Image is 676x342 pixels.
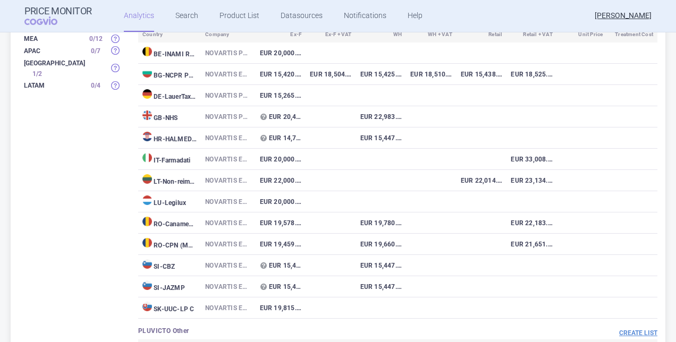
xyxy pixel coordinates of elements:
strong: MEA [24,36,82,42]
td: NOVARTIS EUROPHARM LIMITED - [GEOGRAPHIC_DATA] [201,212,255,234]
td: DE - LauerTaxe CGM [138,85,201,106]
td: EUR 20,000.00 [256,149,306,170]
td: EUR 15,420.24 [256,64,306,85]
a: Price MonitorCOGVIO [24,6,92,26]
th: Ex-F [256,27,306,42]
td: SI - CBZ [138,255,201,276]
td: EUR 19,780.22 [356,212,407,234]
img: Slovenia [142,280,152,290]
th: Treatment Cost [607,27,657,42]
td: EUR 15,425.35 [356,64,407,85]
td: EUR 22,000.00 [256,170,306,191]
td: Novartis Europharm Limited [201,191,255,212]
th: WH [356,27,407,42]
span: COGVIO [24,16,72,25]
td: EUR 15,420.00 [256,255,306,276]
img: Croatia [142,132,152,141]
td: EUR 19,578.53 [256,212,306,234]
td: Novartis Pharmaceuticals UK Ltd [201,106,255,127]
div: MEA 0/12 [19,33,125,44]
td: EUR 22,014.77 [457,170,507,191]
div: [GEOGRAPHIC_DATA] 1/2 [19,57,125,79]
td: EUR 23,134.67 [506,170,557,191]
td: EUR 20,000.00 [256,191,306,212]
td: NOVARTIS EUROPHARM LIMITED - [GEOGRAPHIC_DATA] [201,234,255,255]
td: NOVARTIS EUROPHARM LTD [201,149,255,170]
div: 1 / 2 [24,69,50,79]
button: Create list [619,329,657,338]
th: WH + VAT [406,27,457,42]
th: Unit Price [557,27,607,42]
td: Novartis Europharm Limited [201,297,255,319]
td: EUR 15,447.50 [356,276,407,297]
img: Lithuania [142,174,152,184]
td: BG - NCPR PRIL [138,64,201,85]
td: EUR 22,183.25 [506,212,557,234]
th: Ex-F + VAT [306,27,356,42]
td: Novartis Europharm Limited [201,255,255,276]
strong: Price Monitor [24,6,92,16]
div: APAC 0/7 [19,45,125,56]
img: Bulgaria [142,68,152,78]
td: EUR 20,429.53 [256,106,306,127]
img: Romania [142,217,152,226]
td: EUR 21,651.40 [506,234,557,255]
td: EUR 15,447.50 [356,255,407,276]
td: EUR 22,983.22 [356,106,407,127]
img: Belgium [142,47,152,56]
td: EUR 15,265.00 [256,85,306,106]
td: EUR 19,815.83 [256,297,306,319]
img: Germany [142,89,152,99]
img: Romania [142,238,152,247]
td: SK - UUC-LP C [138,297,201,319]
h3: PLUVICTO Other [138,327,398,336]
div: 0 / 7 [82,46,109,56]
td: LU - Legilux [138,191,201,212]
td: GB - NHS [138,106,201,127]
td: Novartis Europharm Limited [201,276,255,297]
th: Company [201,27,255,42]
img: United Kingdom [142,110,152,120]
th: Retail + VAT [506,27,557,42]
td: RO - Canamed ([DOMAIN_NAME] - Canamed Annex 1) [138,212,201,234]
img: Luxembourg [142,195,152,205]
img: Italy [142,153,152,163]
td: Novartis Europharm Limited, [GEOGRAPHIC_DATA] [201,64,255,85]
td: LT - Non-reimb. list [138,170,201,191]
td: Novartis Europharm Ltd., Airija [201,170,255,191]
td: EUR 20,000.00 [256,42,306,64]
td: EUR 15,420.00 [256,276,306,297]
td: RO - CPN (MoH) [138,234,201,255]
td: Novartis Europharm Limited [201,127,255,149]
td: HR - HALMED PCL SUMMARY [138,127,201,149]
div: 0 / 12 [82,33,109,44]
td: EUR 14,711.90 [256,127,306,149]
strong: LATAM [24,82,82,89]
td: Novartis Pharma [201,85,255,106]
th: Retail [457,27,507,42]
td: NOVARTIS PHARMA [201,42,255,64]
th: Country [138,27,201,42]
td: SI - JAZMP [138,276,201,297]
td: BE - INAMI RPS [138,42,201,64]
div: LATAM 0/4 [19,80,125,91]
td: EUR 19,660.18 [356,234,407,255]
td: EUR 33,008.00 [506,149,557,170]
td: EUR 18,510.42 [406,64,457,85]
img: Slovakia [142,302,152,311]
td: EUR 19,459.68 [256,234,306,255]
strong: [GEOGRAPHIC_DATA] [24,60,85,66]
td: IT - Farmadati [138,149,201,170]
td: EUR 15,438.13 [457,64,507,85]
td: EUR 15,447.50 [356,127,407,149]
td: EUR 18,525.76 [506,64,557,85]
td: EUR 18,504.28 [306,64,356,85]
img: Slovenia [142,259,152,269]
strong: APAC [24,48,82,54]
div: 0 / 4 [82,80,109,91]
